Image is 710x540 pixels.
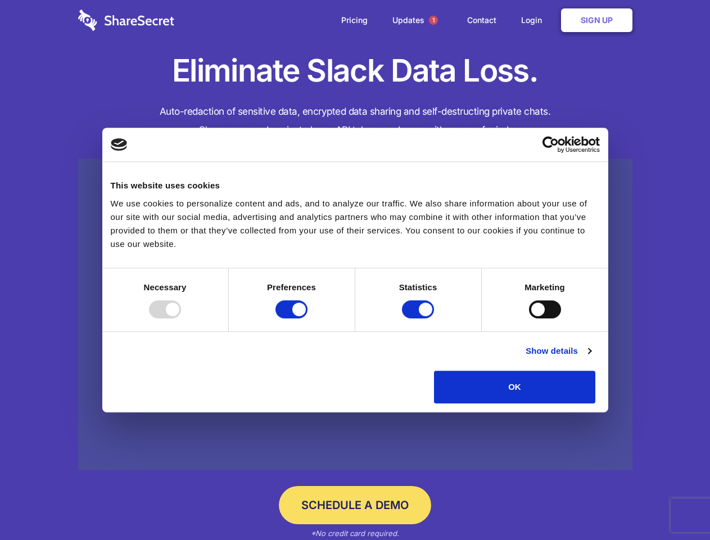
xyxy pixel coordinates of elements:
a: Sign Up [561,8,632,32]
button: OK [434,371,595,403]
strong: Necessary [144,282,187,292]
strong: Marketing [524,282,565,292]
img: logo-wordmark-white-trans-d4663122ce5f474addd5e946df7df03e33cb6a1c49d2221995e7729f52c070b2.svg [78,10,174,31]
a: Usercentrics Cookiebot - opens in a new window [501,136,600,153]
a: Contact [456,3,508,38]
h1: Eliminate Slack Data Loss. [78,51,632,91]
em: *No credit card required. [311,529,399,538]
h4: Auto-redaction of sensitive data, encrypted data sharing and self-destructing private chats. Shar... [78,102,632,139]
a: Login [510,3,559,38]
a: Schedule a Demo [279,486,431,524]
div: This website uses cookies [111,179,600,192]
strong: Statistics [399,282,437,292]
strong: Preferences [267,282,316,292]
a: Wistia video thumbnail [78,159,632,471]
div: We use cookies to personalize content and ads, and to analyze our traffic. We also share informat... [111,197,600,251]
img: logo [111,138,128,151]
span: 1 [429,16,438,25]
a: Pricing [330,3,379,38]
a: Show details [526,344,591,358]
